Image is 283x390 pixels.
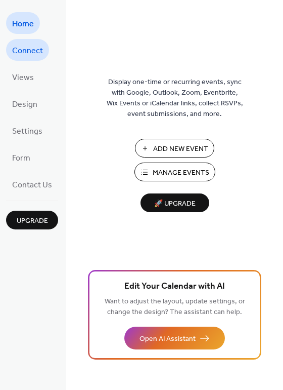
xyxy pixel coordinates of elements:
[105,295,245,319] span: Want to adjust the layout, update settings, or change the design? The assistant can help.
[134,163,215,181] button: Manage Events
[6,146,36,168] a: Form
[6,120,49,141] a: Settings
[12,150,30,166] span: Form
[12,43,43,59] span: Connect
[17,216,48,226] span: Upgrade
[6,211,58,229] button: Upgrade
[6,93,43,114] a: Design
[12,124,42,139] span: Settings
[6,66,40,88] a: Views
[6,39,49,61] a: Connect
[12,97,37,112] span: Design
[153,168,209,178] span: Manage Events
[12,70,34,86] span: Views
[139,334,196,344] span: Open AI Assistant
[135,139,214,158] button: Add New Event
[107,77,243,120] span: Display one-time or recurring events, sync with Google, Outlook, Zoom, Eventbrite, Wix Events or ...
[140,193,209,212] button: 🚀 Upgrade
[12,177,52,193] span: Contact Us
[12,16,34,32] span: Home
[6,12,40,34] a: Home
[124,280,225,294] span: Edit Your Calendar with AI
[153,144,208,154] span: Add New Event
[124,327,225,349] button: Open AI Assistant
[147,197,203,211] span: 🚀 Upgrade
[6,173,58,195] a: Contact Us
